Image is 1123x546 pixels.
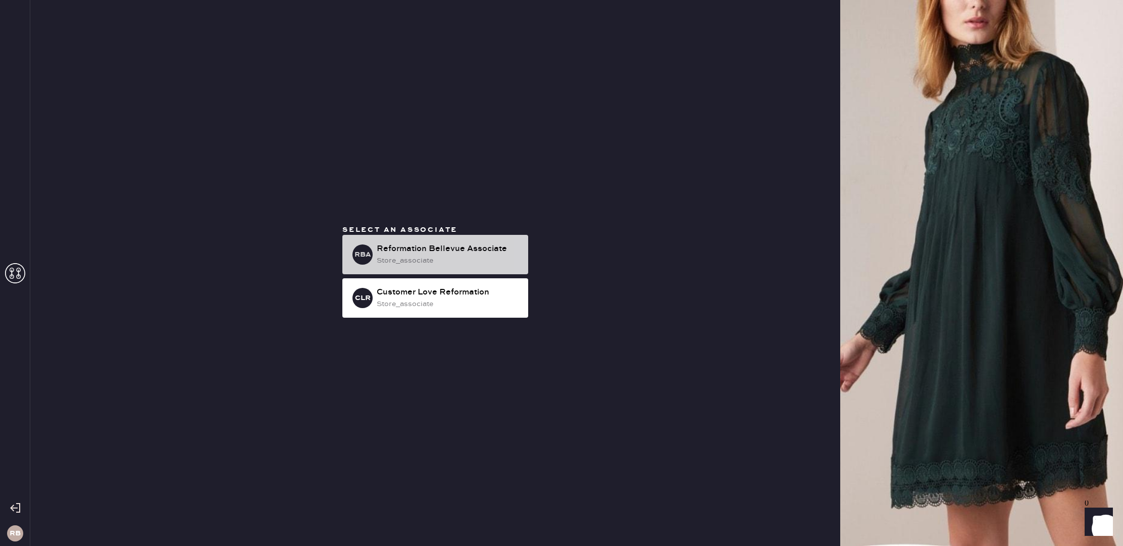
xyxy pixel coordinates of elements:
div: Customer Love Reformation [377,286,520,299]
iframe: Front Chat [1075,501,1118,544]
h3: RB [10,530,21,537]
h3: RBA [354,251,371,258]
div: store_associate [377,255,520,266]
div: Reformation Bellevue Associate [377,243,520,255]
div: store_associate [377,299,520,310]
h3: CLR [355,294,371,302]
span: Select an associate [342,225,457,234]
